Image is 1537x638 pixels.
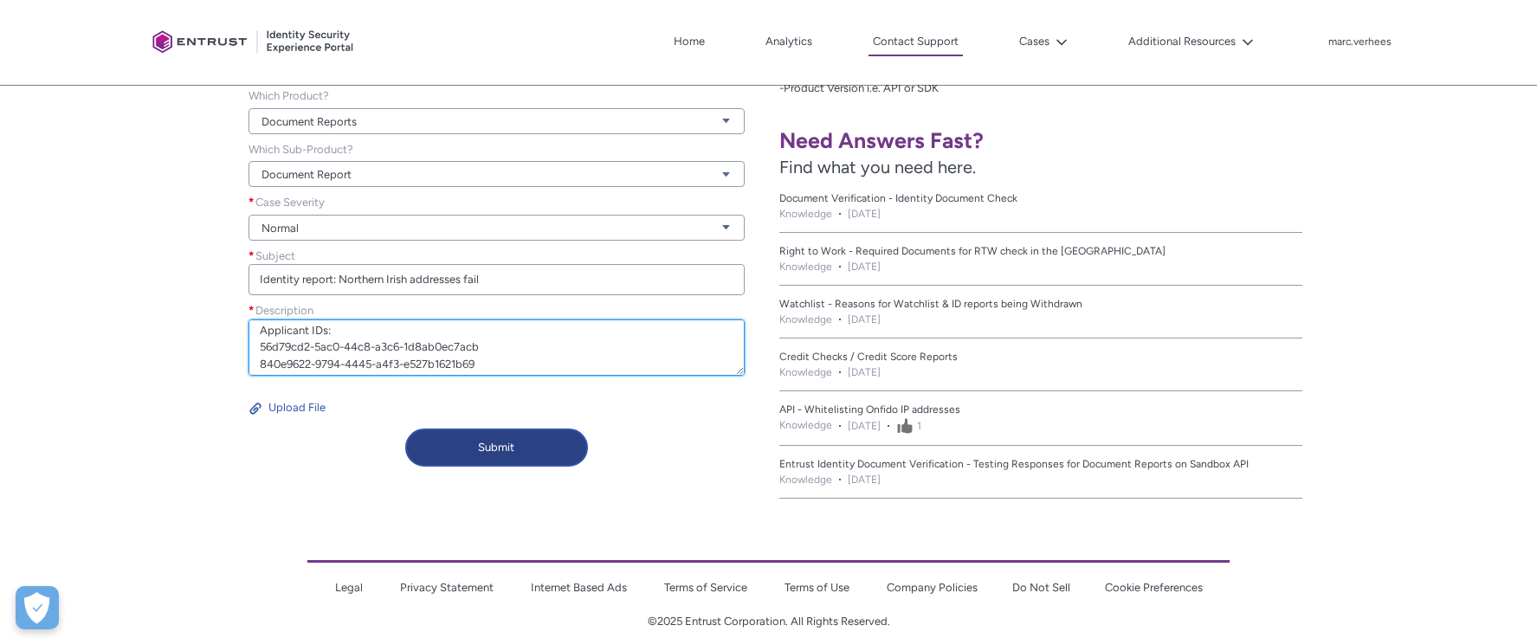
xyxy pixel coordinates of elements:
[249,248,255,265] span: required
[400,581,494,594] a: Privacy Statement
[531,581,627,594] a: Internet Based Ads
[848,364,881,380] lightning-formatted-date-time: [DATE]
[779,206,832,222] li: Knowledge
[869,29,963,56] a: Contact Support
[255,249,295,262] span: Subject
[779,402,1302,417] a: API - Whitelisting Onfido IP addresses
[779,243,1302,259] a: Right to Work - Required Documents for RTW check in the [GEOGRAPHIC_DATA]
[779,456,1302,472] a: Entrust Identity Document Verification - Testing Responses for Document Reports on Sandbox API
[16,586,59,629] div: Cookie Preferences
[405,429,589,467] button: Submit
[887,581,978,594] a: Company Policies
[1105,581,1203,594] a: Cookie Preferences
[779,417,832,435] li: Knowledge
[249,264,744,295] input: required
[664,581,747,594] a: Terms of Service
[249,302,255,319] span: required
[249,394,326,422] button: Upload File
[779,472,832,487] li: Knowledge
[1012,581,1070,594] a: Do Not Sell
[249,89,329,102] span: Which Product?
[848,206,881,222] lightning-formatted-date-time: [DATE]
[255,304,313,317] span: Description
[848,418,881,434] lightning-formatted-date-time: [DATE]
[917,418,921,434] span: 1
[779,312,832,327] li: Knowledge
[779,157,976,177] span: Find what you need here.
[307,613,1230,630] p: ©2025 Entrust Corporation. All Rights Reserved.
[249,143,353,156] span: Which Sub-Product?
[779,296,1302,312] a: Watchlist - Reasons for Watchlist & ID reports being Withdrawn
[848,312,881,327] lightning-formatted-date-time: [DATE]
[335,581,363,594] a: Legal
[249,319,744,376] textarea: required
[779,349,1302,364] a: Credit Checks / Credit Score Reports
[249,194,255,211] span: required
[1124,29,1258,55] button: Additional Resources
[1327,32,1392,49] button: User Profile marc.verhees
[779,127,1302,154] h1: Need Answers Fast?
[1328,36,1392,48] p: marc.verhees
[249,161,744,187] a: Document Report
[669,29,709,55] a: Home
[249,108,744,134] a: Document Reports
[779,259,832,274] li: Knowledge
[785,581,849,594] a: Terms of Use
[779,364,832,380] li: Knowledge
[848,259,881,274] lightning-formatted-date-time: [DATE]
[1015,29,1072,55] button: Cases
[16,586,59,629] button: Open Preferences
[249,215,744,241] a: Normal
[761,29,817,55] a: Analytics, opens in new tab
[779,190,1302,206] a: Document Verification - Identity Document Check
[848,472,881,487] lightning-formatted-date-time: [DATE]
[255,196,325,209] span: Case Severity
